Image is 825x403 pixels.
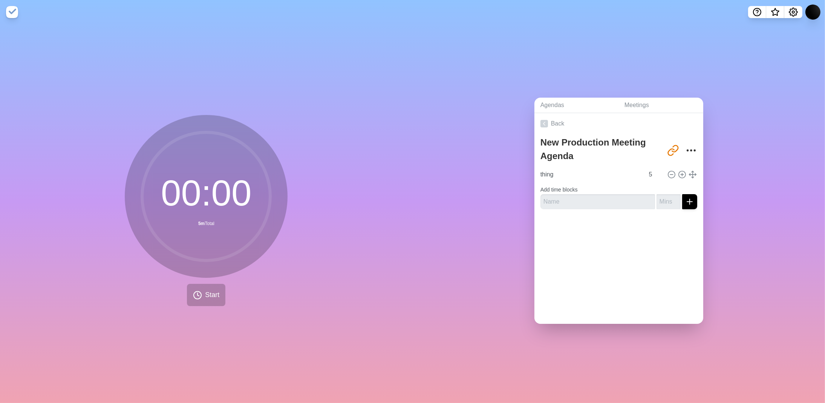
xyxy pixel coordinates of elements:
button: Settings [784,6,802,18]
span: Start [205,290,219,300]
input: Name [540,194,655,209]
input: Mins [657,194,681,209]
label: Add time blocks [540,187,578,193]
a: Meetings [618,98,703,113]
button: Help [748,6,766,18]
img: timeblocks logo [6,6,18,18]
input: Mins [646,167,664,182]
button: Start [187,284,225,306]
a: Back [534,113,703,134]
button: More [684,143,699,158]
button: Share link [666,143,681,158]
input: Name [537,167,644,182]
button: What’s new [766,6,784,18]
a: Agendas [534,98,618,113]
